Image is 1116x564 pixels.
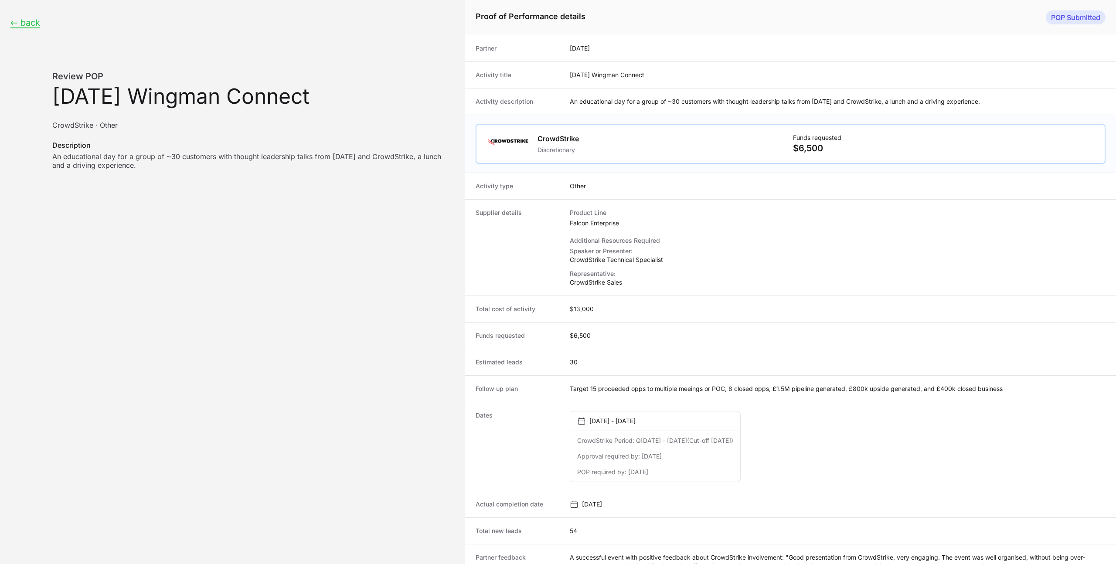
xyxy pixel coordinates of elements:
[538,133,579,144] h1: CrowdStrike
[476,44,559,53] dt: Partner
[577,452,640,461] dt: Approval required by:
[538,146,579,154] p: Discretionary
[570,219,663,228] dd: Falcon Enterprise
[476,358,559,367] dt: Estimated leads
[577,468,626,476] dt: POP required by:
[570,255,663,264] p: CrowdStrike Technical Specialist
[476,182,559,190] dt: Activity type
[52,152,443,170] dd: An educational day for a group of ~30 customers with thought leadership talks from [DATE] and Cro...
[10,17,40,28] button: ← back
[476,208,559,287] dt: Supplier details
[570,236,663,245] dt: Additional Resources Required
[476,331,559,340] dt: Funds requested
[636,436,733,445] dd: Q[DATE] - [DATE]
[52,140,443,150] dt: Description
[476,500,559,509] dt: Actual completion date
[476,71,559,79] dt: Activity title
[476,305,559,313] dt: Total cost of activity
[582,500,602,509] p: [DATE]
[570,384,1003,393] dd: Target 15 proceeded opps to multiple meeings or POC, 8 closed opps, £1.5M pipeline generated, £80...
[577,436,634,445] dt: CrowdStrike Period:
[476,97,559,106] dt: Activity description
[487,133,529,151] img: CrowdStrike
[476,384,559,393] dt: Follow up plan
[570,182,586,190] dd: Other
[570,278,663,287] p: CrowdStrike Sales
[1046,13,1106,22] span: Activity Status
[793,133,941,142] p: Funds requested
[476,411,559,482] dt: Dates
[793,142,941,154] p: $6,500
[628,468,648,476] dd: [DATE]
[476,10,585,24] h1: Proof of Performance details
[570,97,980,106] dd: An educational day for a group of ~30 customers with thought leadership talks from [DATE] and Cro...
[570,247,663,255] p: Speaker or Presenter:
[642,452,662,461] dd: [DATE]
[52,86,455,107] h3: [DATE] Wingman Connect
[687,437,733,444] span: (Cut-off [DATE])
[570,527,577,535] dd: 54
[52,70,455,82] h1: Review POP
[52,121,443,129] p: supplier name + activity name
[570,331,591,340] dd: $6,500
[570,44,590,53] dd: [DATE]
[589,417,636,425] p: [DATE] - [DATE]
[570,269,663,278] p: Representative:
[570,71,644,79] dd: [DATE] Wingman Connect
[570,305,594,313] dd: $13,000
[570,358,578,367] dd: 30
[570,208,663,217] dt: Product Line
[476,527,559,535] dt: Total new leads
